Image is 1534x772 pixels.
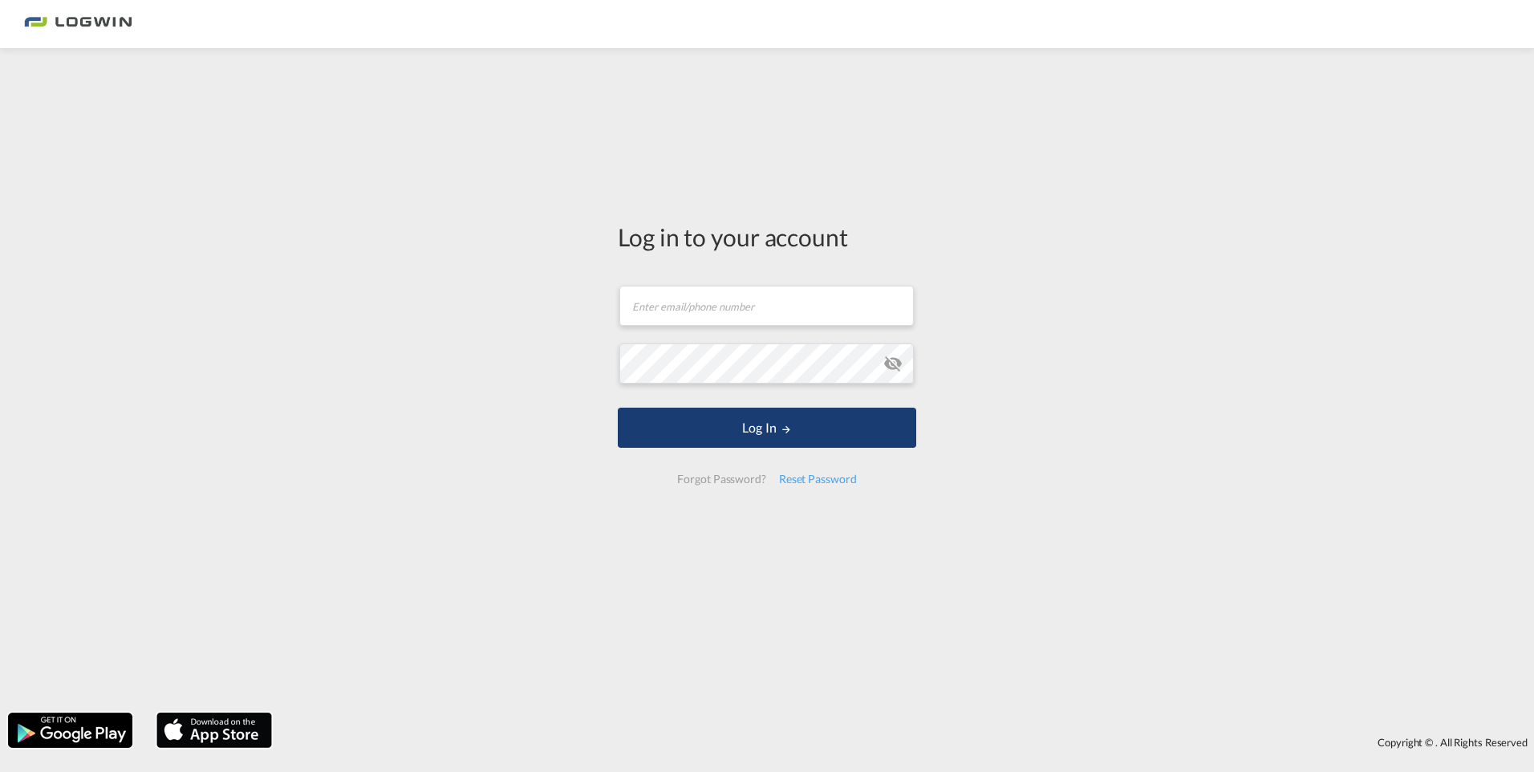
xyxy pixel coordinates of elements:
div: Copyright © . All Rights Reserved [280,729,1534,756]
md-icon: icon-eye-off [883,354,903,373]
input: Enter email/phone number [619,286,914,326]
button: LOGIN [618,408,916,448]
div: Log in to your account [618,220,916,254]
div: Reset Password [773,465,863,494]
img: bc73a0e0d8c111efacd525e4c8ad7d32.png [24,6,132,43]
img: apple.png [155,711,274,750]
img: google.png [6,711,134,750]
div: Forgot Password? [671,465,772,494]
